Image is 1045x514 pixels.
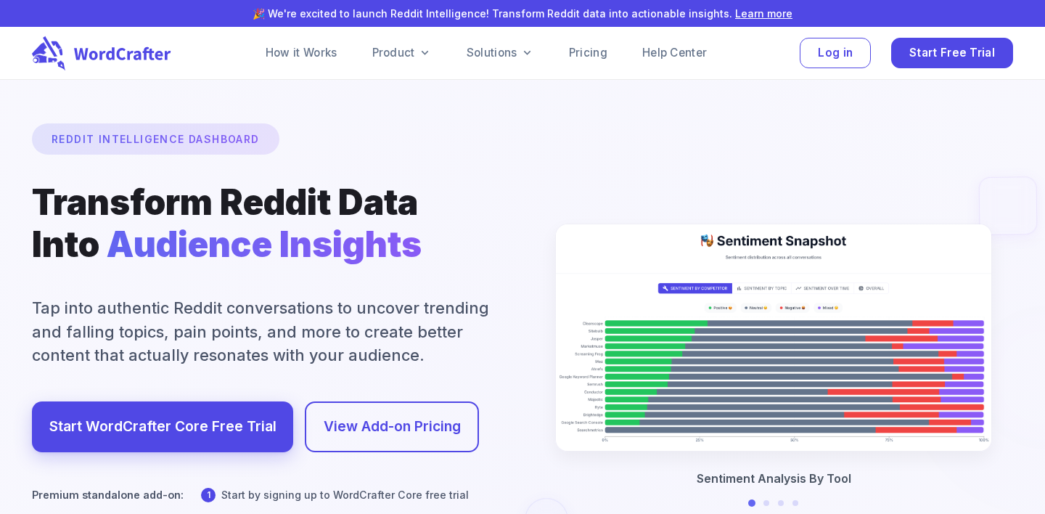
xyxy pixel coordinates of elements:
a: Product [372,44,432,62]
a: Solutions [467,44,534,62]
button: Log in [800,38,871,69]
a: Start WordCrafter Core Free Trial [32,401,293,452]
p: 🎉 We're excited to launch Reddit Intelligence! Transform Reddit data into actionable insights. [23,6,1022,21]
a: View Add-on Pricing [305,401,479,452]
a: View Add-on Pricing [324,415,461,439]
a: Help Center [642,44,707,62]
img: Sentiment Analysis By Tool [556,224,991,451]
span: Log in [818,44,853,63]
span: Start Free Trial [909,44,995,63]
a: Pricing [569,44,607,62]
button: Start Free Trial [891,38,1013,69]
a: Learn more [735,7,792,20]
a: How it Works [266,44,337,62]
p: Sentiment Analysis By Tool [697,470,851,487]
a: Start WordCrafter Core Free Trial [49,415,276,439]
